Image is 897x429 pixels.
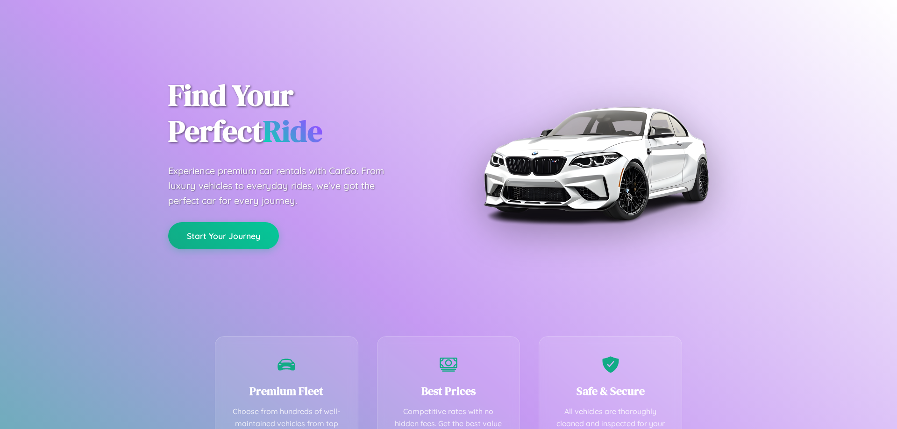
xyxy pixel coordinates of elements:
[229,383,344,399] h3: Premium Fleet
[168,222,279,249] button: Start Your Journey
[168,163,402,208] p: Experience premium car rentals with CarGo. From luxury vehicles to everyday rides, we've got the ...
[392,383,506,399] h3: Best Prices
[263,111,322,151] span: Ride
[553,383,668,399] h3: Safe & Secure
[479,47,712,280] img: Premium BMW car rental vehicle
[168,77,434,149] h1: Find Your Perfect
